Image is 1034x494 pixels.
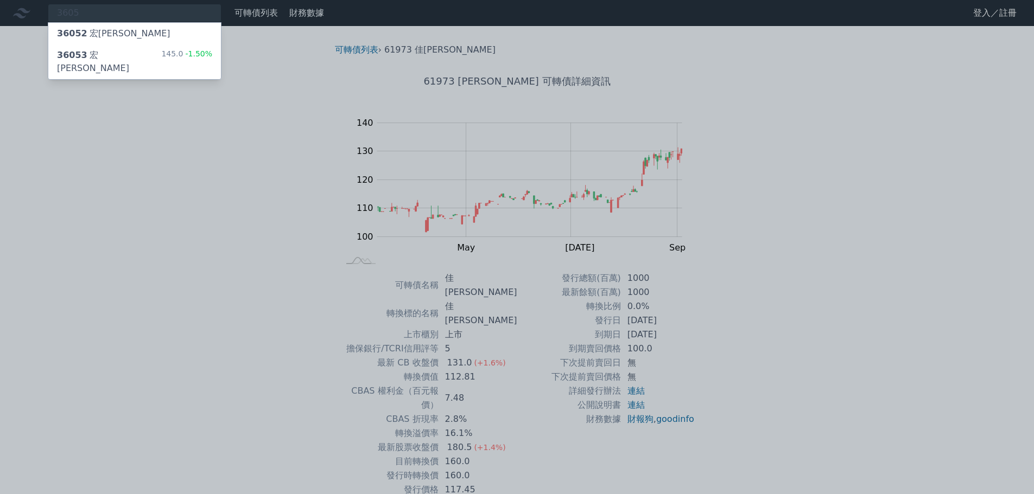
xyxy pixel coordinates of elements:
a: 36052宏[PERSON_NAME] [48,23,221,44]
a: 36053宏[PERSON_NAME] 145.0-1.50% [48,44,221,79]
span: 36053 [57,50,87,60]
div: 145.0 [161,49,212,75]
iframe: Chat Widget [980,442,1034,494]
div: 宏[PERSON_NAME] [57,49,161,75]
span: 36052 [57,28,87,39]
div: 聊天小工具 [980,442,1034,494]
div: 宏[PERSON_NAME] [57,27,170,40]
span: -1.50% [183,49,212,58]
